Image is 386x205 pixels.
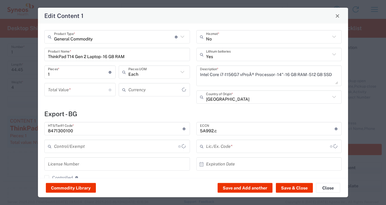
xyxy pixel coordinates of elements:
[316,183,340,193] button: Close
[46,183,96,193] button: Commodity Library
[44,110,342,118] h4: Export - BG
[333,12,342,20] button: Close
[44,11,83,20] h4: Edit Content 1
[218,183,273,193] button: Save and Add another
[44,175,73,180] label: Controlled
[276,183,313,193] button: Save & Close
